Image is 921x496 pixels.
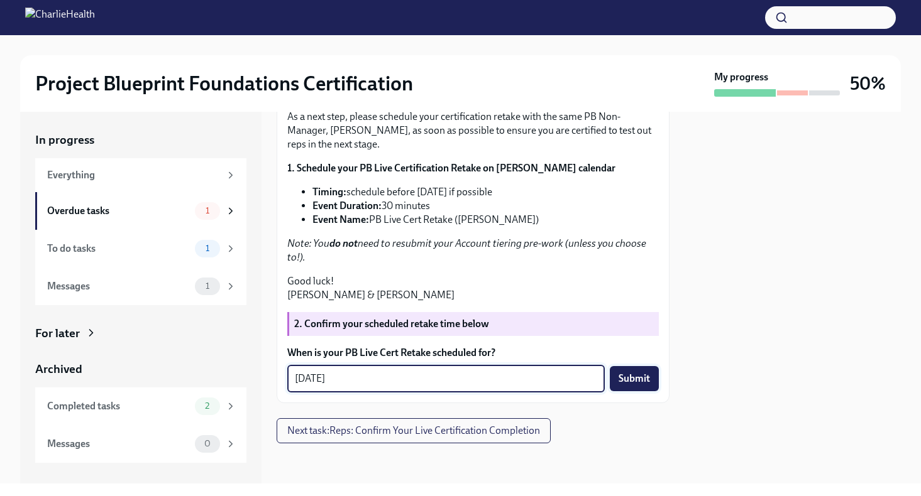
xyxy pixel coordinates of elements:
[198,281,217,291] span: 1
[850,72,886,95] h3: 50%
[329,237,358,249] strong: do not
[198,206,217,215] span: 1
[287,110,659,151] p: As a next step, please schedule your certification retake with the same PB Non-Manager, [PERSON_N...
[35,132,246,148] a: In progress
[47,168,220,182] div: Everything
[312,213,369,225] strong: Event Name:
[35,71,413,96] h2: Project Blueprint Foundations Certification
[714,70,768,84] strong: My progress
[610,366,659,391] button: Submit
[197,401,217,411] span: 2
[287,424,540,437] span: Next task : Reps: Confirm Your Live Certification Completion
[35,425,246,463] a: Messages0
[35,267,246,305] a: Messages1
[47,399,190,413] div: Completed tasks
[312,199,659,213] li: 30 minutes
[198,244,217,253] span: 1
[294,318,489,330] strong: 2. Confirm your scheduled retake time below
[312,213,659,227] li: PB Live Cert Retake ([PERSON_NAME])
[287,274,659,302] p: Good luck! [PERSON_NAME] & [PERSON_NAME]
[25,8,95,28] img: CharlieHealth
[35,325,80,342] div: For later
[619,372,650,385] span: Submit
[35,325,246,342] a: For later
[277,418,551,443] button: Next task:Reps: Confirm Your Live Certification Completion
[287,237,646,263] em: Note: You need to resubmit your Account tiering pre-work (unless you choose to!).
[287,346,659,360] label: When is your PB Live Cert Retake scheduled for?
[47,279,190,293] div: Messages
[312,200,382,212] strong: Event Duration:
[287,162,615,174] strong: 1. Schedule your PB Live Certification Retake on [PERSON_NAME] calendar
[47,242,190,256] div: To do tasks
[47,437,190,451] div: Messages
[35,158,246,192] a: Everything
[35,361,246,377] a: Archived
[197,439,218,448] span: 0
[47,204,190,218] div: Overdue tasks
[312,186,346,198] strong: Timing:
[35,192,246,230] a: Overdue tasks1
[35,387,246,425] a: Completed tasks2
[295,371,597,386] textarea: [DATE]
[312,185,659,199] li: schedule before [DATE] if possible
[35,230,246,267] a: To do tasks1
